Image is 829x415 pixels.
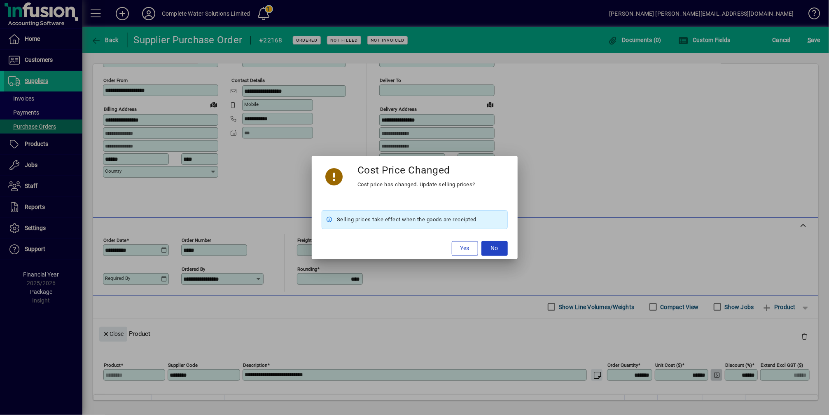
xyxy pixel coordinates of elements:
span: Selling prices take effect when the goods are receipted [337,215,477,225]
h3: Cost Price Changed [357,164,450,176]
div: Cost price has changed. Update selling prices? [357,180,475,190]
span: No [491,244,498,253]
span: Yes [460,244,469,253]
button: Yes [452,241,478,256]
button: No [481,241,508,256]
